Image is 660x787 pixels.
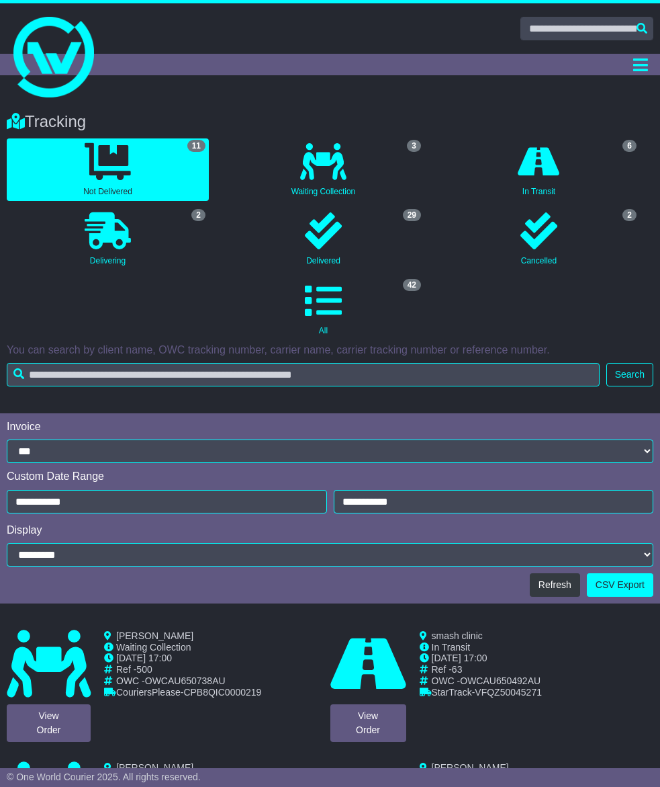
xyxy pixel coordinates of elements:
[438,138,640,201] a: 6 In Transit
[330,704,406,742] a: ViewOrder
[183,687,261,698] span: CPB8QIC0000219
[432,687,472,698] span: StarTrack
[432,630,483,641] span: smash clinic
[438,208,640,270] a: 2 Cancelled
[116,762,193,773] span: [PERSON_NAME]
[407,140,421,152] span: 3
[7,420,653,433] div: Invoice
[222,278,424,340] a: 42 All
[116,687,181,698] span: CouriersPlease
[7,343,653,356] p: You can search by client name, OWC tracking number, carrier name, carrier tracking number or refe...
[187,140,205,152] span: 11
[403,279,421,291] span: 42
[452,664,463,675] span: 63
[191,209,205,221] span: 2
[7,470,653,483] div: Custom Date Range
[606,363,653,386] button: Search
[432,642,471,653] span: In Transit
[475,687,542,698] span: VFQZ50045271
[116,642,191,653] span: Waiting Collection
[7,772,201,782] span: © One World Courier 2025. All rights reserved.
[116,664,261,675] td: Ref -
[432,762,509,773] span: [PERSON_NAME]
[627,54,653,75] button: Toggle navigation
[7,704,91,742] a: ViewOrder
[7,138,209,201] a: 11 Not Delivered
[622,209,637,221] span: 2
[432,687,542,698] td: -
[145,675,226,686] span: OWCAU650738AU
[136,664,152,675] span: 500
[116,687,261,698] td: -
[7,524,653,536] div: Display
[622,140,637,152] span: 6
[116,653,172,663] span: [DATE] 17:00
[222,208,424,270] a: 29 Delivered
[432,664,542,675] td: Ref -
[403,209,421,221] span: 29
[432,675,542,687] td: OWC -
[116,675,261,687] td: OWC -
[530,573,580,597] button: Refresh
[460,675,540,686] span: OWCAU650492AU
[587,573,653,597] a: CSV Export
[116,630,193,641] span: [PERSON_NAME]
[222,138,424,201] a: 3 Waiting Collection
[432,653,487,663] span: [DATE] 17:00
[7,208,209,270] a: 2 Delivering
